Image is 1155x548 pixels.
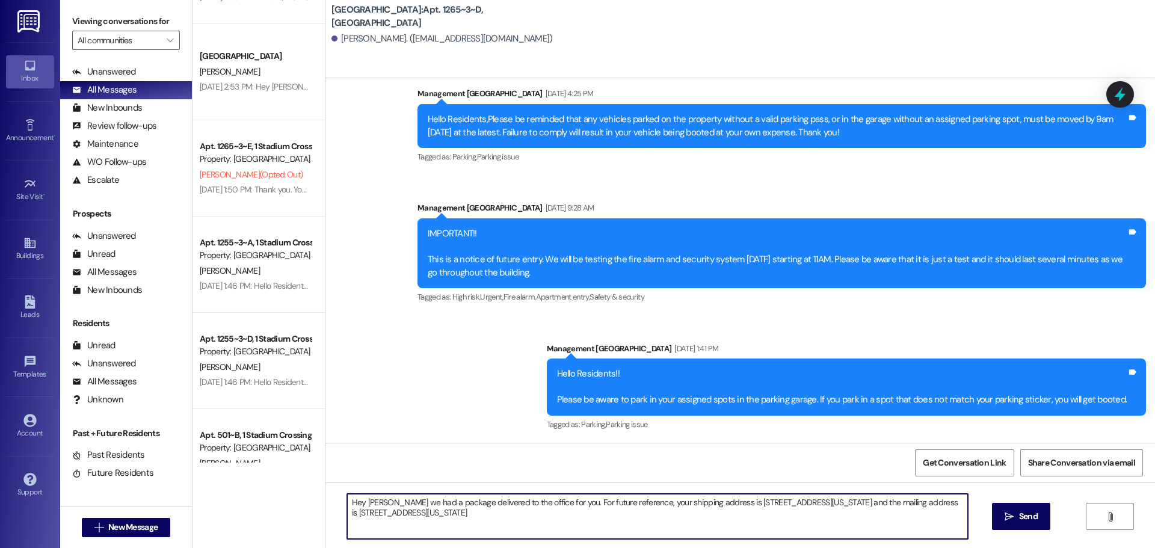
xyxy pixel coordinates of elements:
b: [GEOGRAPHIC_DATA]: Apt. 1265~3~D, [GEOGRAPHIC_DATA] [331,4,572,29]
div: Apt. 1255~3~A, 1 Stadium Crossing Guarantors [200,236,311,249]
a: Account [6,410,54,443]
div: Escalate [72,174,119,186]
div: Property: [GEOGRAPHIC_DATA] [200,442,311,454]
i:  [1005,512,1014,522]
i:  [167,35,173,45]
div: Unanswered [72,66,136,78]
span: [PERSON_NAME] [200,265,260,276]
div: [GEOGRAPHIC_DATA] [200,50,311,63]
span: Urgent , [480,292,503,302]
div: Tagged as: [547,416,1147,433]
label: Viewing conversations for [72,12,180,31]
div: Maintenance [72,138,138,150]
span: Parking issue [477,152,519,162]
span: Fire alarm , [504,292,536,302]
span: Parking , [452,152,477,162]
div: Hello Residents!! Please be aware to park in your assigned spots in the parking garage. If you pa... [557,368,1127,406]
span: • [46,368,48,377]
div: Tagged as: [417,288,1146,306]
div: Unanswered [72,230,136,242]
div: All Messages [72,266,137,279]
div: Property: [GEOGRAPHIC_DATA] [200,249,311,262]
span: High risk , [452,292,481,302]
input: All communities [78,31,161,50]
div: Apt. 1255~3~D, 1 Stadium Crossing Guarantors [200,333,311,345]
div: Prospects [60,208,192,220]
i:  [94,523,103,532]
span: Get Conversation Link [923,457,1006,469]
a: Templates • [6,351,54,384]
span: • [54,132,55,140]
div: Hello Residents,Please be reminded that any vehicles parked on the property without a valid parki... [428,113,1127,139]
span: [PERSON_NAME] (Opted Out) [200,169,303,180]
div: [DATE] 1:41 PM [671,342,718,355]
div: Residents [60,317,192,330]
button: Send [992,503,1050,530]
span: Apartment entry , [536,292,590,302]
div: [DATE] 2:53 PM: Hey [PERSON_NAME] could you please move your car to your assigned parking stall s... [200,81,746,92]
div: IMPORTANT!! This is a notice of future entry. We will be testing the fire alarm and security syst... [428,227,1127,279]
div: Future Residents [72,467,153,479]
textarea: Hey [PERSON_NAME] we had a package delivered to the office for you. For future reference, your sh... [347,494,968,539]
span: [PERSON_NAME] [200,362,260,372]
a: Buildings [6,233,54,265]
a: Site Visit • [6,174,54,206]
div: Review follow-ups [72,120,156,132]
a: Inbox [6,55,54,88]
span: Share Conversation via email [1028,457,1135,469]
button: Share Conversation via email [1020,449,1143,476]
a: Leads [6,292,54,324]
span: New Message [108,521,158,534]
div: [DATE] 4:25 PM [543,87,594,100]
span: Safety & security [590,292,644,302]
div: Management [GEOGRAPHIC_DATA] [417,87,1146,104]
span: [PERSON_NAME] [200,458,260,469]
button: New Message [82,518,171,537]
div: Management [GEOGRAPHIC_DATA] [547,342,1147,359]
div: [DATE] 1:46 PM: Hello Residents!! Please be aware to park in your assigned spots in the parking g... [200,377,838,387]
i:  [1106,512,1115,522]
div: [DATE] 9:28 AM [543,202,594,214]
div: New Inbounds [72,284,142,297]
div: Past + Future Residents [60,427,192,440]
div: WO Follow-ups [72,156,146,168]
span: • [43,191,45,199]
button: Get Conversation Link [915,449,1014,476]
div: Property: [GEOGRAPHIC_DATA] [200,153,311,165]
div: Unread [72,248,115,260]
div: Management [GEOGRAPHIC_DATA] [417,202,1146,218]
img: ResiDesk Logo [17,10,42,32]
div: Unknown [72,393,123,406]
div: New Inbounds [72,102,142,114]
div: Apt. 1265~3~E, 1 Stadium Crossing Guarantors [200,140,311,153]
span: Parking , [581,419,606,429]
div: [DATE] 1:50 PM: Thank you. You will no longer receive texts from this thread. Please reply with '... [200,184,792,195]
span: [PERSON_NAME] [200,66,260,77]
div: Tagged as: [417,148,1146,165]
div: Past Residents [72,449,145,461]
a: Support [6,469,54,502]
div: All Messages [72,375,137,388]
div: Unanswered [72,357,136,370]
span: Parking issue [606,419,648,429]
div: Property: [GEOGRAPHIC_DATA] [200,345,311,358]
div: Apt. 501~B, 1 Stadium Crossing Guarantors [200,429,311,442]
div: Unread [72,339,115,352]
span: Send [1019,510,1038,523]
div: All Messages [72,84,137,96]
div: [PERSON_NAME]. ([EMAIL_ADDRESS][DOMAIN_NAME]) [331,32,553,45]
div: [DATE] 1:46 PM: Hello Residents!! Please be aware to park in your assigned spots in the parking g... [200,280,838,291]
